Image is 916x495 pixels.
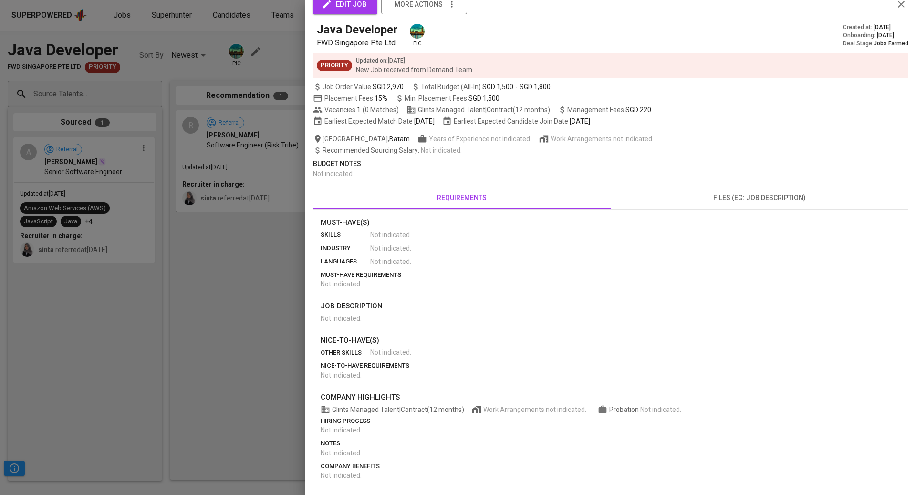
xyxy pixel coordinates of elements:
[313,105,399,115] span: Vacancies ( 0 Matches )
[411,82,551,92] span: Total Budget (All-In)
[370,243,411,253] span: Not indicated .
[414,116,435,126] span: [DATE]
[317,61,352,70] span: Priority
[321,217,901,228] p: Must-Have(s)
[843,40,908,48] div: Deal Stage :
[313,159,908,169] p: Budget Notes
[640,406,681,413] span: Not indicated .
[321,257,370,266] p: languages
[405,95,500,102] span: Min. Placement Fees
[483,405,586,414] span: Work Arrangements not indicated.
[321,462,901,471] p: company benefits
[313,170,354,178] span: Not indicated .
[370,348,411,357] span: Not indicated .
[313,82,404,92] span: Job Order Value
[625,106,651,114] span: SGD 220
[321,426,362,434] span: Not indicated .
[321,449,362,457] span: Not indicated .
[874,23,891,32] span: [DATE]
[313,116,435,126] span: Earliest Expected Match Date
[373,82,404,92] span: SGD 2,970
[874,40,908,47] span: Jobs Farmed
[321,335,901,346] p: nice-to-have(s)
[313,134,410,144] span: [GEOGRAPHIC_DATA] ,
[551,134,654,144] span: Work Arrangements not indicated.
[567,106,651,114] span: Management Fees
[355,105,361,115] span: 1
[520,82,551,92] span: SGD 1,800
[843,23,908,32] div: Created at :
[389,134,410,144] span: Batam
[356,65,472,74] p: New Job received from Demand Team
[442,116,590,126] span: Earliest Expected Candidate Join Date
[429,134,531,144] span: Years of Experience not indicated.
[321,392,901,403] p: company highlights
[321,371,362,379] span: Not indicated .
[410,24,425,39] img: a5d44b89-0c59-4c54-99d0-a63b29d42bd3.jpg
[321,348,370,358] p: other skills
[321,439,901,448] p: notes
[319,192,605,204] span: requirements
[482,82,513,92] span: SGD 1,500
[321,230,370,240] p: skills
[843,32,908,40] div: Onboarding :
[370,257,411,266] span: Not indicated .
[375,95,387,102] span: 15%
[356,56,472,65] p: Updated on : [DATE]
[468,95,500,102] span: SGD 1,500
[317,38,396,47] span: FWD Singapore Pte Ltd
[406,105,550,115] span: Glints Managed Talent | Contract (12 months)
[324,95,387,102] span: Placement Fees
[321,301,901,312] p: job description
[321,270,901,280] p: must-have requirements
[409,23,426,48] div: pic
[321,280,362,288] span: Not indicated .
[321,315,362,322] span: Not indicated .
[321,361,901,370] p: nice-to-have requirements
[321,416,901,426] p: hiring process
[515,82,518,92] span: -
[317,22,397,37] h5: Java Developer
[370,230,411,240] span: Not indicated .
[321,243,370,253] p: industry
[877,32,894,40] span: [DATE]
[570,116,590,126] span: [DATE]
[323,147,421,154] span: Recommended Sourcing Salary :
[321,405,464,414] span: Glints Managed Talent | Contract (12 months)
[321,472,362,479] span: Not indicated .
[421,147,462,154] span: Not indicated .
[609,406,640,413] span: Probation
[616,192,903,204] span: files (eg: job description)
